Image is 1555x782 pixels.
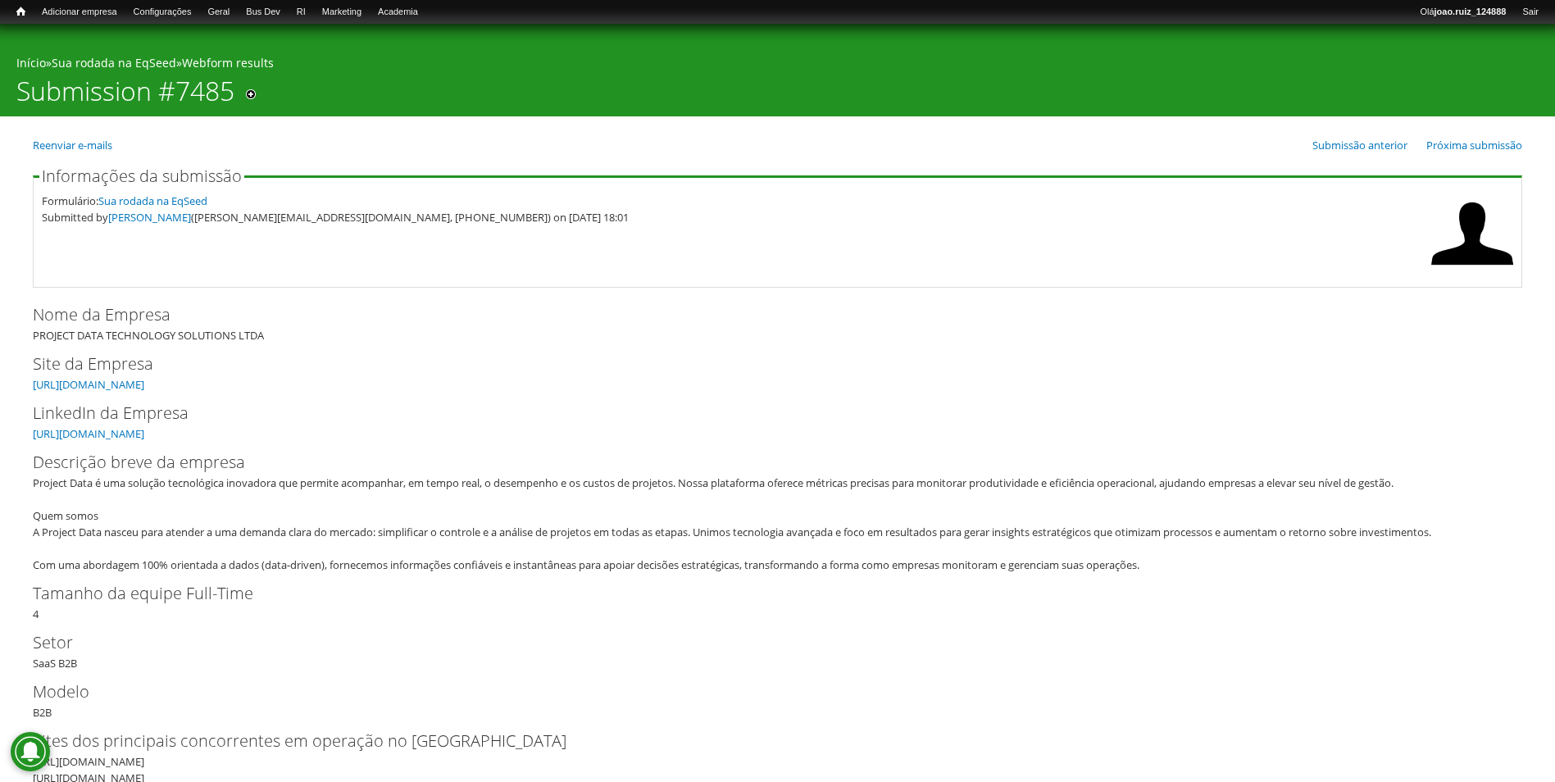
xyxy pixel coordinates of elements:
a: RI [289,4,314,20]
img: Foto de BRUNO DE FRAGA DIAS [1431,193,1513,275]
a: Bus Dev [238,4,289,20]
div: Submitted by ([PERSON_NAME][EMAIL_ADDRESS][DOMAIN_NAME], [PHONE_NUMBER]) on [DATE] 18:01 [42,209,1423,225]
label: LinkedIn da Empresa [33,401,1495,425]
a: Início [8,4,34,20]
a: Início [16,55,46,70]
legend: Informações da submissão [39,168,244,184]
div: » » [16,55,1539,75]
a: Adicionar empresa [34,4,125,20]
div: SaaS B2B [33,630,1522,671]
a: Marketing [314,4,370,20]
a: Webform results [182,55,274,70]
div: Project Data é uma solução tecnológica inovadora que permite acompanhar, em tempo real, o desempe... [33,475,1512,573]
a: Configurações [125,4,200,20]
a: [URL][DOMAIN_NAME] [33,377,144,392]
h1: Submission #7485 [16,75,234,116]
span: Início [16,6,25,17]
strong: joao.ruiz_124888 [1435,7,1507,16]
div: Formulário: [42,193,1423,209]
a: Submissão anterior [1312,138,1407,152]
a: Sua rodada na EqSeed [52,55,176,70]
div: B2B [33,680,1522,721]
a: [URL][DOMAIN_NAME] [33,426,144,441]
a: Olájoao.ruiz_124888 [1412,4,1514,20]
a: Sair [1514,4,1547,20]
div: 4 [33,581,1522,622]
label: Nome da Empresa [33,302,1495,327]
a: Academia [370,4,426,20]
label: Descrição breve da empresa [33,450,1495,475]
label: Tamanho da equipe Full-Time [33,581,1495,606]
a: Sua rodada na EqSeed [98,193,207,208]
a: Geral [199,4,238,20]
label: Modelo [33,680,1495,704]
a: [PERSON_NAME] [108,210,191,225]
a: Próxima submissão [1426,138,1522,152]
a: Ver perfil do usuário. [1431,263,1513,278]
a: Reenviar e-mails [33,138,112,152]
div: PROJECT DATA TECHNOLOGY SOLUTIONS LTDA [33,302,1522,343]
label: Setor [33,630,1495,655]
label: Sites dos principais concorrentes em operação no [GEOGRAPHIC_DATA] [33,729,1495,753]
label: Site da Empresa [33,352,1495,376]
